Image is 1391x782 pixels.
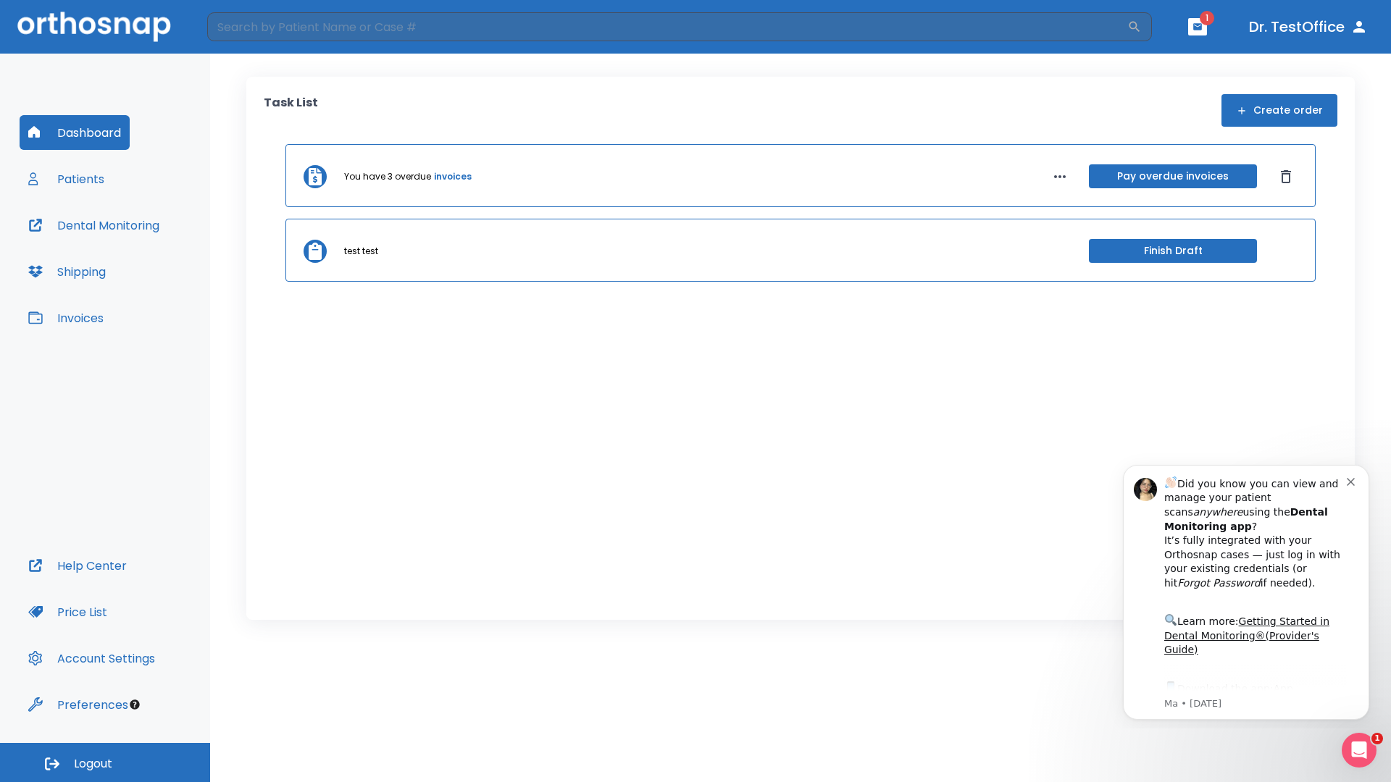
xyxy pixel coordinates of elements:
[20,254,114,289] button: Shipping
[246,22,257,34] button: Dismiss notification
[1089,239,1257,263] button: Finish Draft
[128,698,141,711] div: Tooltip anchor
[20,208,168,243] button: Dental Monitoring
[1243,14,1374,40] button: Dr. TestOffice
[344,170,431,183] p: You have 3 overdue
[207,12,1127,41] input: Search by Patient Name or Case #
[63,231,192,257] a: App Store
[1089,164,1257,188] button: Pay overdue invoices
[434,170,472,183] a: invoices
[1371,733,1383,744] span: 1
[1200,11,1214,25] span: 1
[63,227,246,301] div: Download the app: | ​ Let us know if you need help getting started!
[264,94,318,127] p: Task List
[20,161,113,196] button: Patients
[20,594,116,629] button: Price List
[20,548,135,583] button: Help Center
[74,756,112,772] span: Logout
[1221,94,1337,127] button: Create order
[20,641,164,676] button: Account Settings
[20,300,112,335] button: Invoices
[63,245,246,258] p: Message from Ma, sent 8w ago
[344,245,378,258] p: test test
[1274,165,1298,188] button: Dismiss
[1101,452,1391,728] iframe: Intercom notifications message
[17,12,171,41] img: Orthosnap
[20,115,130,150] button: Dashboard
[1342,733,1377,768] iframe: Intercom live chat
[20,687,137,722] button: Preferences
